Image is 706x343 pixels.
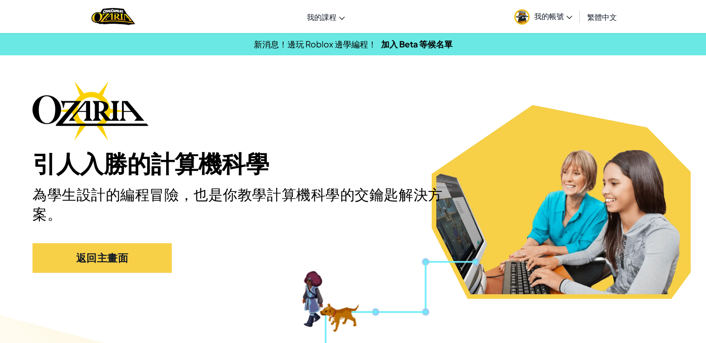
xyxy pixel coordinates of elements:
[254,39,376,49] span: 新消息！邊玩 Roblox 邊學編程！
[307,12,337,22] span: 我的課程
[32,150,674,178] h1: 引人入勝的計算機科學
[91,7,135,26] a: Ozaria by CodeCombat logo
[32,243,172,272] a: 返回主畫面
[534,11,572,21] span: 我的帳號
[32,81,149,140] img: Ozaria branding logo
[91,7,135,26] img: Home
[510,2,577,31] a: 我的帳號
[302,4,350,29] a: 我的課程
[514,9,530,25] img: avatar
[32,185,462,225] h2: 為學生設計的編程冒險，也是你教學計算機科學的交鑰匙解決方案。
[587,12,617,22] span: 繁體中文
[583,4,622,29] a: 繁體中文
[381,39,453,49] a: 加入 Beta 等候名單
